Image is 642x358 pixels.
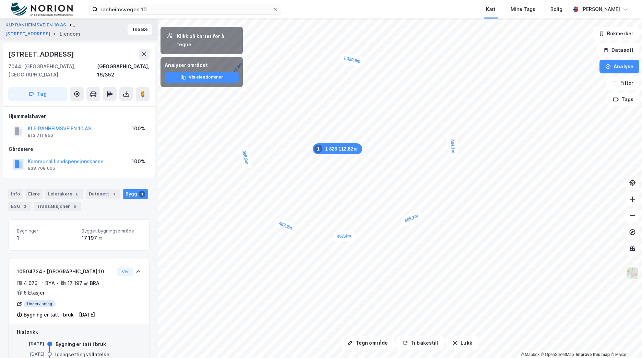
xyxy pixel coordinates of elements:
[98,4,273,14] input: Søk på adresse, matrikkel, gårdeiere, leietakere eller personer
[165,61,239,69] div: Analyser området
[608,325,642,358] div: Kontrollprogram for chat
[626,267,639,280] img: Z
[400,210,424,227] div: Map marker
[17,351,44,357] div: [DATE]
[593,27,639,40] button: Bokmerker
[132,157,145,166] div: 100%
[97,62,150,79] div: [GEOGRAPHIC_DATA], 16/352
[8,87,67,101] button: Tag
[165,72,239,83] button: Vis eiendommer
[597,43,639,57] button: Datasett
[447,336,478,350] button: Lukk
[607,93,639,106] button: Tags
[56,281,59,286] div: •
[17,328,141,336] div: Historikk
[86,189,120,199] div: Datasett
[8,202,31,211] div: ESG
[28,133,53,138] div: 913 711 866
[22,203,28,210] div: 2
[139,191,145,198] div: 1
[550,5,562,13] div: Bolig
[581,5,620,13] div: [PERSON_NAME]
[608,325,642,358] iframe: Chat Widget
[11,2,73,16] img: norion-logo.80e7a08dc31c2e691866.png
[238,146,252,169] div: Map marker
[24,279,55,287] div: 4 073 ㎡ BYA
[45,189,83,199] div: Leietakere
[273,217,297,235] div: Map marker
[338,52,366,68] div: Map marker
[110,191,117,198] div: 1
[177,32,237,49] div: Klikk på kartet for å tegne
[17,234,76,242] div: 1
[73,21,77,29] div: ...
[82,228,141,234] span: Bygget bygningsområde
[486,5,496,13] div: Kart
[5,31,52,37] button: [STREET_ADDRESS]
[342,336,394,350] button: Tegn område
[17,341,44,347] div: [DATE]
[396,336,444,350] button: Tilbakestill
[9,145,149,153] div: Gårdeiere
[24,289,45,297] div: 6 Etasjer
[82,234,141,242] div: 17 197 ㎡
[25,189,43,199] div: Eiere
[576,352,610,357] a: Improve this map
[56,340,106,348] div: Bygning er tatt i bruk
[28,166,55,171] div: 938 708 606
[606,76,639,90] button: Filter
[60,30,80,38] div: Eiendom
[68,279,99,287] div: 17 197 ㎡ BRA
[333,231,355,242] div: Map marker
[8,189,23,199] div: Info
[599,60,639,73] button: Analyse
[521,352,539,357] a: Mapbox
[117,267,133,276] button: Vis
[34,202,81,211] div: Transaksjoner
[9,112,149,120] div: Hjemmelshaver
[5,21,68,29] button: KLP RANHEIMSVEIEN 10 AS
[447,135,459,158] div: Map marker
[313,143,362,154] div: Map marker
[17,267,115,276] div: 10504724 - [GEOGRAPHIC_DATA] 10
[71,203,78,210] div: 5
[541,352,574,357] a: OpenStreetMap
[128,24,152,35] button: Tilbake
[511,5,535,13] div: Mine Tags
[24,311,95,319] div: Bygning er tatt i bruk - [DATE]
[8,49,75,60] div: [STREET_ADDRESS]
[314,145,322,153] div: 1
[17,228,76,234] span: Bygninger
[123,189,148,199] div: Bygg
[132,124,145,133] div: 100%
[74,191,81,198] div: 6
[8,62,97,79] div: 7044, [GEOGRAPHIC_DATA], [GEOGRAPHIC_DATA]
